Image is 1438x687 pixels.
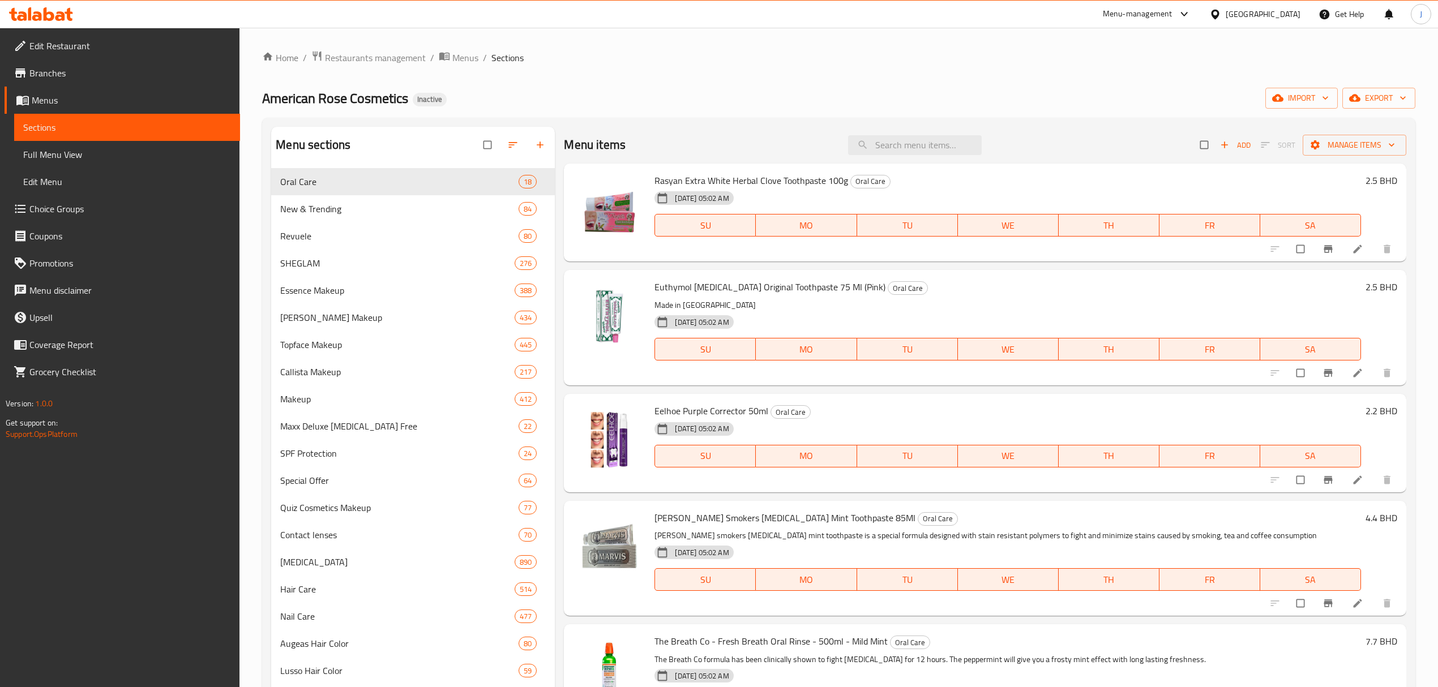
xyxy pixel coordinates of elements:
[477,134,500,156] span: Select all sections
[5,277,240,304] a: Menu disclaimer
[271,413,555,440] div: Maxx Deluxe [MEDICAL_DATA] Free22
[271,657,555,684] div: Lusso Hair Color59
[23,175,231,188] span: Edit Menu
[280,582,515,596] div: Hair Care
[862,572,953,588] span: TU
[280,284,515,297] div: Essence Makeup
[528,132,555,157] button: Add section
[1265,572,1356,588] span: SA
[654,509,915,526] span: [PERSON_NAME] Smokers [MEDICAL_DATA] Mint Toothpaste 85Ml
[271,304,555,331] div: [PERSON_NAME] Makeup434
[1265,448,1356,464] span: SA
[515,365,537,379] div: items
[519,419,537,433] div: items
[958,445,1059,467] button: WE
[1059,214,1159,237] button: TH
[1164,572,1256,588] span: FR
[271,603,555,630] div: Nail Care477
[1159,214,1260,237] button: FR
[660,341,751,358] span: SU
[5,250,240,277] a: Promotions
[519,229,537,243] div: items
[519,202,537,216] div: items
[1193,134,1217,156] span: Select section
[280,474,519,487] span: Special Offer
[862,448,953,464] span: TU
[280,528,519,542] span: Contact lenses
[670,193,733,204] span: [DATE] 05:02 AM
[670,317,733,328] span: [DATE] 05:02 AM
[670,671,733,681] span: [DATE] 05:02 AM
[430,51,434,65] li: /
[262,85,408,111] span: American Rose Cosmetics
[271,222,555,250] div: Revuele80
[29,229,231,243] span: Coupons
[962,217,1054,234] span: WE
[1265,217,1356,234] span: SA
[14,168,240,195] a: Edit Menu
[670,547,733,558] span: [DATE] 05:02 AM
[1352,474,1366,486] a: Edit menu item
[5,59,240,87] a: Branches
[1260,568,1361,591] button: SA
[29,365,231,379] span: Grocery Checklist
[1352,243,1366,255] a: Edit menu item
[771,405,811,419] div: Oral Care
[660,572,751,588] span: SU
[29,284,231,297] span: Menu disclaimer
[483,51,487,65] li: /
[1063,217,1155,234] span: TH
[1366,173,1397,188] h6: 2.5 BHD
[1226,8,1300,20] div: [GEOGRAPHIC_DATA]
[280,555,515,569] span: [MEDICAL_DATA]
[654,278,885,295] span: Euthymol [MEDICAL_DATA] Original Toothpaste 75 Ml (Pink)
[1351,91,1406,105] span: export
[23,148,231,161] span: Full Menu View
[760,217,852,234] span: MO
[271,521,555,548] div: Contact lenses70
[771,406,810,419] span: Oral Care
[14,114,240,141] a: Sections
[1316,591,1343,616] button: Branch-specific-item
[660,217,751,234] span: SU
[515,557,536,568] span: 890
[654,529,1360,543] p: [PERSON_NAME] smokers [MEDICAL_DATA] mint toothpaste is a special formula designed with stain res...
[280,256,515,270] div: SHEGLAM
[958,338,1059,360] button: WE
[1352,598,1366,609] a: Edit menu item
[280,175,519,188] span: Oral Care
[760,448,852,464] span: MO
[573,279,645,351] img: Euthymol Whitening Original Toothpaste 75 Ml (Pink)
[280,392,515,406] div: Makeup
[325,51,426,65] span: Restaurants management
[573,173,645,245] img: Rasyan Extra White Herbal Clove Toothpaste 100g
[1342,88,1415,109] button: export
[1375,360,1402,385] button: delete
[1274,91,1329,105] span: import
[1316,237,1343,261] button: Branch-specific-item
[23,121,231,134] span: Sections
[519,501,537,514] div: items
[280,637,519,650] div: Augeas Hair Color
[280,338,515,351] span: Topface Makeup
[6,396,33,411] span: Version:
[14,141,240,168] a: Full Menu View
[515,611,536,622] span: 477
[515,285,536,296] span: 388
[851,175,890,188] span: Oral Care
[1316,360,1343,385] button: Branch-specific-item
[280,365,515,379] span: Callista Makeup
[271,548,555,576] div: [MEDICAL_DATA]890
[280,501,519,514] div: Quiz Cosmetics Makeup
[271,440,555,467] div: SPF Protection24
[1253,136,1303,154] span: Select section first
[670,423,733,434] span: [DATE] 05:02 AM
[303,51,307,65] li: /
[573,403,645,475] img: Eelhoe Purple Corrector 50ml
[760,572,852,588] span: MO
[962,448,1054,464] span: WE
[280,664,519,677] span: Lusso Hair Color
[5,32,240,59] a: Edit Restaurant
[918,512,958,526] div: Oral Care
